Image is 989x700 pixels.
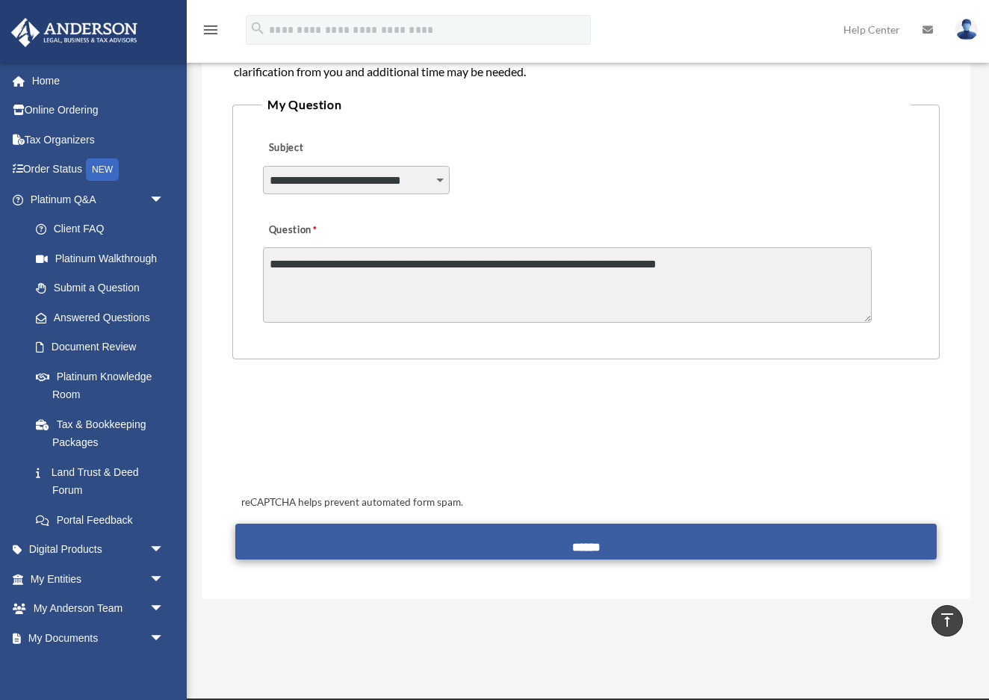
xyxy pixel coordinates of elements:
[10,564,187,594] a: My Entitiesarrow_drop_down
[149,594,179,625] span: arrow_drop_down
[261,94,911,115] legend: My Question
[21,244,187,273] a: Platinum Walkthrough
[86,158,119,181] div: NEW
[235,494,937,512] div: reCAPTCHA helps prevent automated form spam.
[21,505,187,535] a: Portal Feedback
[955,19,978,40] img: User Pic
[263,220,379,241] label: Question
[149,623,179,654] span: arrow_drop_down
[263,138,405,159] label: Subject
[10,155,187,185] a: Order StatusNEW
[10,594,187,624] a: My Anderson Teamarrow_drop_down
[938,611,956,629] i: vertical_align_top
[10,535,187,565] a: Digital Productsarrow_drop_down
[202,26,220,39] a: menu
[21,332,187,362] a: Document Review
[21,214,187,244] a: Client FAQ
[7,18,142,47] img: Anderson Advisors Platinum Portal
[149,564,179,595] span: arrow_drop_down
[21,457,187,505] a: Land Trust & Deed Forum
[149,185,179,215] span: arrow_drop_down
[202,21,220,39] i: menu
[10,185,187,214] a: Platinum Q&Aarrow_drop_down
[249,20,266,37] i: search
[931,605,963,636] a: vertical_align_top
[237,406,464,464] iframe: reCAPTCHA
[149,535,179,566] span: arrow_drop_down
[10,125,187,155] a: Tax Organizers
[10,623,187,653] a: My Documentsarrow_drop_down
[21,409,187,457] a: Tax & Bookkeeping Packages
[21,303,187,332] a: Answered Questions
[10,96,187,126] a: Online Ordering
[21,273,179,303] a: Submit a Question
[21,362,187,409] a: Platinum Knowledge Room
[10,66,187,96] a: Home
